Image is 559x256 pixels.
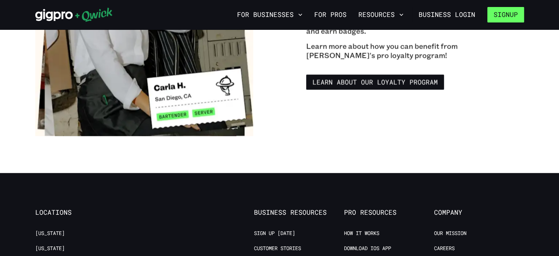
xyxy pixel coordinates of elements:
a: Our Mission [434,229,466,236]
a: Customer stories [254,245,301,252]
a: [US_STATE] [35,245,65,252]
span: Locations [35,208,125,216]
a: [US_STATE] [35,229,65,236]
a: Careers [434,245,455,252]
a: Sign up [DATE] [254,229,295,236]
button: For Businesses [234,8,305,21]
span: Pro Resources [344,208,434,216]
span: Company [434,208,524,216]
button: Signup [487,7,524,22]
a: For Pros [311,8,350,21]
a: Learn about our Loyalty Program [306,74,444,90]
button: Resources [355,8,406,21]
a: How it Works [344,229,379,236]
p: Learn more about how you can benefit from [PERSON_NAME]'s pro loyalty program! [306,41,524,60]
a: Business Login [412,7,481,22]
a: Download IOS App [344,245,391,252]
span: Business Resources [254,208,344,216]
